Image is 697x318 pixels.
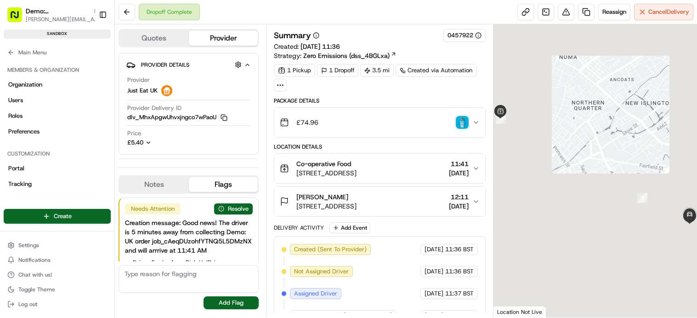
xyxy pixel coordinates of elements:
[448,31,482,40] button: 0457922
[274,224,324,231] div: Delivery Activity
[119,177,189,192] button: Notes
[4,46,111,59] button: Main Menu
[18,49,46,56] span: Main Menu
[329,222,370,233] button: Add Event
[449,159,469,168] span: 11:41
[4,63,111,77] div: Members & Organization
[127,129,141,138] span: Price
[127,113,227,121] button: dlv_MhxApgwUhvxjngco7wPaoU
[294,245,367,254] span: Created (Sent To Provider)
[4,268,111,281] button: Chat with us!
[274,64,315,77] div: 1 Pickup
[449,202,469,211] span: [DATE]
[8,127,40,136] span: Preferences
[127,139,143,146] span: £5.40
[274,42,340,51] span: Created:
[296,118,318,127] span: £74.96
[296,168,357,178] span: [STREET_ADDRESS]
[496,114,506,124] div: 1
[4,93,111,108] a: Users
[214,203,253,214] button: Resolve
[274,31,311,40] h3: Summary
[4,77,111,92] a: Organization
[274,108,485,137] button: £74.96photo_proof_of_delivery image
[161,85,172,96] img: grubhub_logo.png
[18,286,55,293] span: Toggle Theme
[4,239,111,252] button: Settings
[303,51,397,60] a: Zero Emissions (dss_4BGLxa)
[274,143,485,150] div: Location Details
[18,242,39,249] span: Settings
[125,218,253,255] div: Creation message: Good news! The driver is 5 minutes away from collecting Demo: UK order job_cAeq...
[4,177,111,191] a: Tracking
[274,97,485,104] div: Package Details
[127,104,181,112] span: Provider Delivery ID
[445,289,474,298] span: 11:37 BST
[303,51,390,60] span: Zero Emissions (dss_4BGLxa)
[317,64,358,77] div: 1 Dropoff
[296,192,348,202] span: [PERSON_NAME]
[18,256,51,264] span: Notifications
[274,187,485,216] button: [PERSON_NAME][STREET_ADDRESS]12:11[DATE]
[637,193,647,203] div: 2
[8,81,42,89] span: Organization
[294,289,337,298] span: Assigned Driver
[294,267,349,276] span: Not Assigned Driver
[300,42,340,51] span: [DATE] 11:36
[449,168,469,178] span: [DATE]
[8,180,32,188] span: Tracking
[26,16,99,23] button: [PERSON_NAME][EMAIL_ADDRESS][DOMAIN_NAME]
[127,139,208,147] button: £5.40
[445,245,474,254] span: 11:36 BST
[634,4,693,20] button: CancelDelivery
[8,112,23,120] span: Roles
[425,289,443,298] span: [DATE]
[449,192,469,202] span: 12:11
[274,154,485,183] button: Co-operative Food[STREET_ADDRESS]11:41[DATE]
[141,61,189,69] span: Provider Details
[127,87,158,95] span: Just Eat UK
[4,283,111,296] button: Toggle Theme
[445,267,474,276] span: 11:36 BST
[598,4,630,20] button: Reassign
[8,164,24,173] span: Portal
[396,64,476,77] a: Created via Automation
[133,259,253,275] span: Driver 5 mins from Pick Up | Driver Geolocation
[18,301,37,308] span: Log out
[125,203,181,214] div: Needs Attention
[54,212,72,220] span: Create
[4,298,111,311] button: Log out
[602,8,626,16] span: Reassign
[4,254,111,266] button: Notifications
[189,31,258,46] button: Provider
[493,306,546,318] div: Location Not Live
[296,202,357,211] span: [STREET_ADDRESS]
[204,296,259,309] button: Add Flag
[296,159,351,168] span: Co-operative Food
[119,31,189,46] button: Quotes
[274,51,397,60] div: Strategy:
[4,124,111,139] a: Preferences
[127,76,150,84] span: Provider
[4,29,111,39] div: sandbox
[8,96,23,104] span: Users
[26,6,89,16] button: Demo: [GEOGRAPHIC_DATA]
[189,177,258,192] button: Flags
[425,245,443,254] span: [DATE]
[456,116,469,129] img: photo_proof_of_delivery image
[4,209,111,224] button: Create
[360,64,394,77] div: 3.5 mi
[4,146,111,161] div: Customization
[126,57,251,72] button: Provider Details
[425,267,443,276] span: [DATE]
[18,271,52,278] span: Chat with us!
[648,8,689,16] span: Cancel Delivery
[4,109,111,123] a: Roles
[4,161,111,176] a: Portal
[4,4,95,26] button: Demo: [GEOGRAPHIC_DATA][PERSON_NAME][EMAIL_ADDRESS][DOMAIN_NAME]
